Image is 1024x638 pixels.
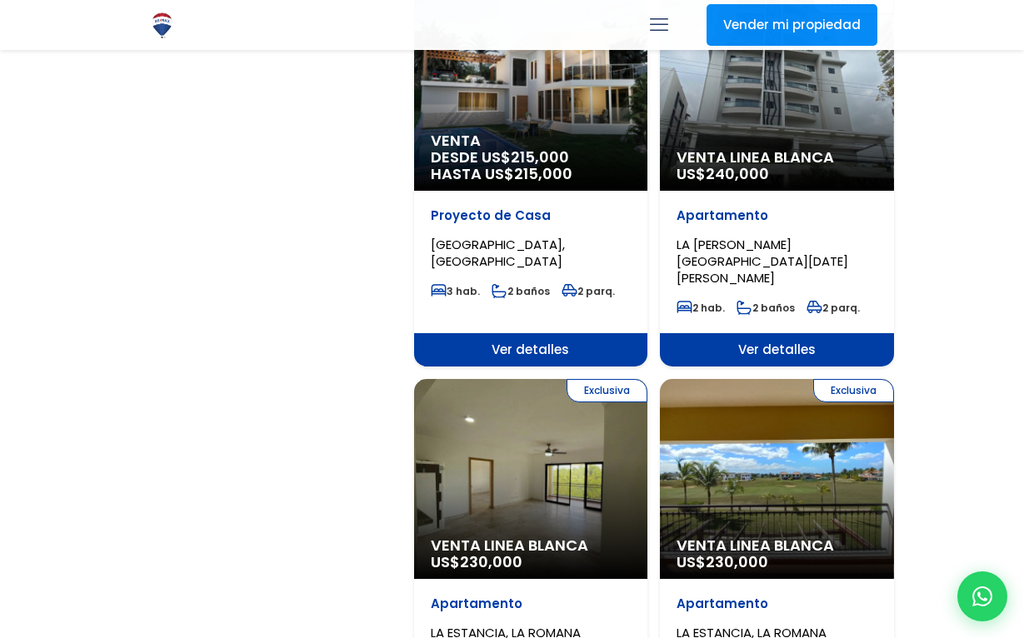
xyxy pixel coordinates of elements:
[660,333,894,366] span: Ver detalles
[677,596,877,612] p: Apartamento
[677,537,877,554] span: Venta Linea Blanca
[677,551,768,572] span: US$
[431,166,632,182] span: HASTA US$
[431,236,565,270] span: [GEOGRAPHIC_DATA], [GEOGRAPHIC_DATA]
[707,4,877,46] a: Vender mi propiedad
[677,149,877,166] span: Venta Linea Blanca
[706,551,768,572] span: 230,000
[147,11,177,40] img: Logo de REMAX
[737,301,795,315] span: 2 baños
[431,207,632,224] p: Proyecto de Casa
[492,284,550,298] span: 2 baños
[807,301,860,315] span: 2 parq.
[431,537,632,554] span: Venta Linea Blanca
[677,301,725,315] span: 2 hab.
[677,236,848,287] span: LA [PERSON_NAME][GEOGRAPHIC_DATA][DATE][PERSON_NAME]
[414,333,648,366] span: Ver detalles
[431,551,522,572] span: US$
[431,284,480,298] span: 3 hab.
[706,163,769,184] span: 240,000
[511,147,569,167] span: 215,000
[562,284,615,298] span: 2 parq.
[460,551,522,572] span: 230,000
[677,207,877,224] p: Apartamento
[514,163,572,184] span: 215,000
[677,163,769,184] span: US$
[645,11,673,39] a: mobile menu
[567,379,647,402] span: Exclusiva
[813,379,894,402] span: Exclusiva
[431,596,632,612] p: Apartamento
[431,149,632,182] span: DESDE US$
[431,132,632,149] span: Venta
